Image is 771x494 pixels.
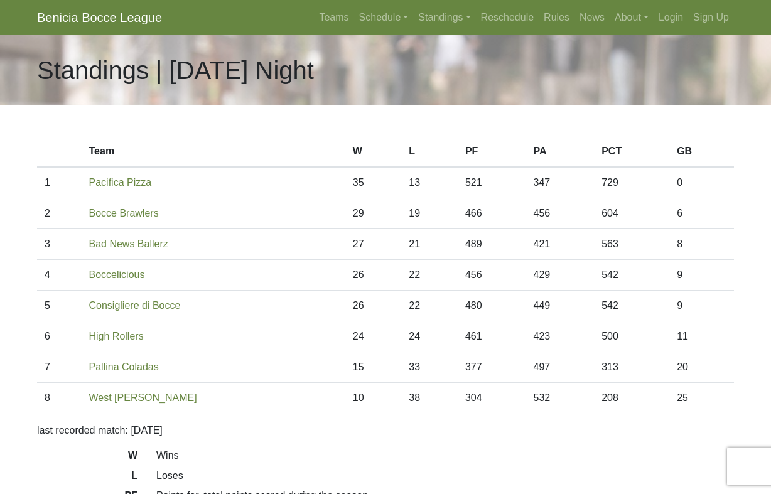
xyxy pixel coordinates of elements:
th: GB [669,136,734,168]
td: 347 [526,167,595,198]
th: PA [526,136,595,168]
dd: Loses [147,468,743,483]
td: 8 [669,229,734,260]
td: 21 [401,229,458,260]
td: 456 [458,260,526,291]
td: 429 [526,260,595,291]
td: 20 [669,352,734,383]
a: West [PERSON_NAME] [89,392,197,403]
td: 29 [345,198,402,229]
td: 313 [594,352,669,383]
td: 9 [669,260,734,291]
td: 2 [37,198,82,229]
td: 25 [669,383,734,414]
td: 423 [526,321,595,352]
td: 22 [401,291,458,321]
td: 38 [401,383,458,414]
a: Bad News Ballerz [89,239,168,249]
dt: W [28,448,147,468]
td: 208 [594,383,669,414]
td: 456 [526,198,595,229]
td: 1 [37,167,82,198]
td: 10 [345,383,402,414]
td: 480 [458,291,526,321]
a: Benicia Bocce League [37,5,162,30]
a: Sign Up [688,5,734,30]
td: 19 [401,198,458,229]
a: Schedule [354,5,414,30]
td: 604 [594,198,669,229]
td: 489 [458,229,526,260]
td: 563 [594,229,669,260]
a: About [610,5,654,30]
a: Pallina Coladas [89,362,159,372]
td: 449 [526,291,595,321]
td: 15 [345,352,402,383]
a: Bocce Brawlers [89,208,159,218]
th: PF [458,136,526,168]
th: W [345,136,402,168]
td: 377 [458,352,526,383]
td: 4 [37,260,82,291]
td: 0 [669,167,734,198]
p: last recorded match: [DATE] [37,423,734,438]
td: 500 [594,321,669,352]
a: Rules [539,5,574,30]
td: 542 [594,291,669,321]
td: 729 [594,167,669,198]
td: 466 [458,198,526,229]
td: 11 [669,321,734,352]
a: Pacifica Pizza [89,177,152,188]
td: 13 [401,167,458,198]
td: 497 [526,352,595,383]
td: 3 [37,229,82,260]
td: 304 [458,383,526,414]
td: 461 [458,321,526,352]
a: Reschedule [476,5,539,30]
a: Login [654,5,688,30]
th: Team [82,136,345,168]
td: 532 [526,383,595,414]
td: 8 [37,383,82,414]
td: 542 [594,260,669,291]
dt: L [28,468,147,488]
th: PCT [594,136,669,168]
td: 27 [345,229,402,260]
a: Teams [314,5,353,30]
td: 24 [401,321,458,352]
dd: Wins [147,448,743,463]
a: Consigliere di Bocce [89,300,181,311]
td: 7 [37,352,82,383]
td: 33 [401,352,458,383]
h1: Standings | [DATE] Night [37,55,314,85]
td: 35 [345,167,402,198]
td: 26 [345,260,402,291]
td: 24 [345,321,402,352]
td: 521 [458,167,526,198]
a: Standings [413,5,475,30]
td: 6 [669,198,734,229]
a: Boccelicious [89,269,145,280]
td: 6 [37,321,82,352]
th: L [401,136,458,168]
td: 22 [401,260,458,291]
td: 421 [526,229,595,260]
td: 26 [345,291,402,321]
a: High Rollers [89,331,144,341]
td: 9 [669,291,734,321]
td: 5 [37,291,82,321]
a: News [574,5,610,30]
